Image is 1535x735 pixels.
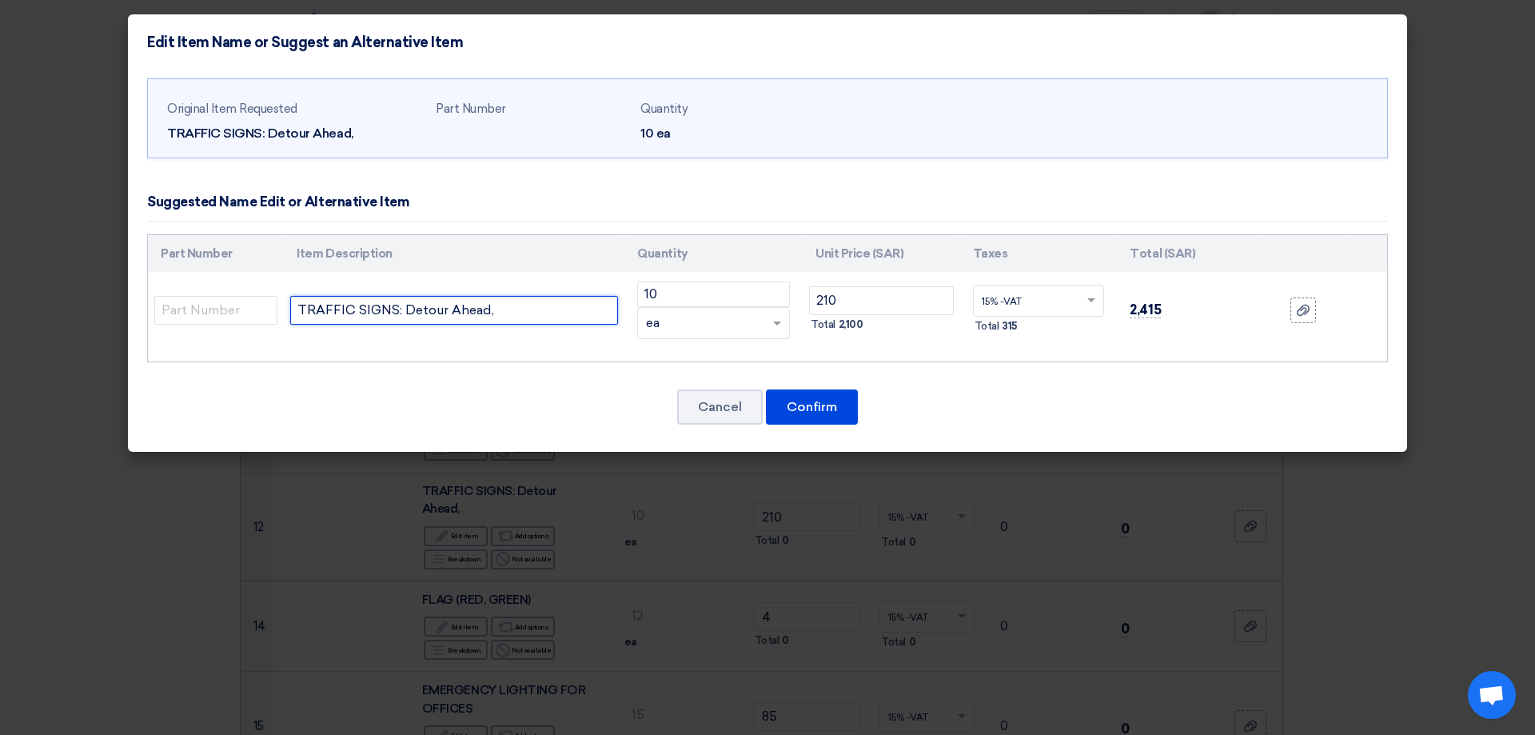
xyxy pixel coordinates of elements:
button: Confirm [766,389,858,425]
div: 10 ea [640,124,832,143]
div: Original Item Requested [167,100,423,118]
span: 2,415 [1130,302,1161,318]
span: 315 [1002,318,1018,334]
span: ea [646,314,660,333]
span: Total [811,317,835,333]
th: Quantity [624,235,803,273]
div: TRAFFIC SIGNS: Detour Ahead, [167,124,423,143]
div: Part Number [436,100,628,118]
th: Item Description [284,235,624,273]
div: Open chat [1468,671,1516,719]
th: Total (SAR) [1117,235,1261,273]
ng-select: VAT [973,285,1105,317]
th: Part Number [148,235,284,273]
th: Taxes [960,235,1118,273]
div: Suggested Name Edit or Alternative Item [147,192,409,213]
div: Quantity [640,100,832,118]
button: Cancel [677,389,763,425]
span: Total [975,318,999,334]
h4: Edit Item Name or Suggest an Alternative Item [147,34,463,51]
span: 2,100 [839,317,863,333]
input: Add Item Description [290,296,618,325]
input: Part Number [154,296,277,325]
th: Unit Price (SAR) [803,235,960,273]
input: RFQ_STEP1.ITEMS.2.AMOUNT_TITLE [637,282,790,307]
input: Unit Price [809,286,954,315]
